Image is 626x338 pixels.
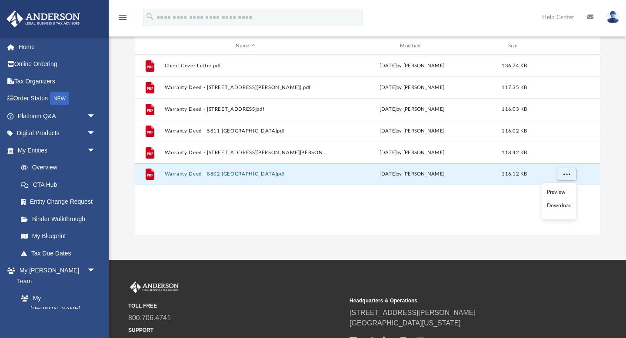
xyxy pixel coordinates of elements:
[542,182,577,220] ul: More options
[330,42,493,50] div: Modified
[12,245,109,262] a: Tax Due Dates
[12,210,109,228] a: Binder Walkthrough
[164,42,326,50] div: Name
[331,170,493,178] div: [DATE] by [PERSON_NAME]
[6,73,109,90] a: Tax Organizers
[502,63,527,68] span: 136.74 KB
[164,128,327,134] button: Warranty Deed - 5811 [GEOGRAPHIC_DATA]pdf
[350,319,461,327] a: [GEOGRAPHIC_DATA][US_STATE]
[145,12,155,21] i: search
[502,150,527,155] span: 118.42 KB
[87,262,104,280] span: arrow_drop_down
[331,127,493,135] div: [DATE] by [PERSON_NAME]
[128,314,171,321] a: 800.706.4741
[87,107,104,125] span: arrow_drop_down
[6,90,109,108] a: Order StatusNEW
[6,262,104,290] a: My [PERSON_NAME] Teamarrow_drop_down
[164,106,327,112] button: Warranty Deed - [STREET_ADDRESS]pdf
[6,56,109,73] a: Online Ordering
[331,106,493,113] div: [DATE] by [PERSON_NAME]
[6,142,109,159] a: My Entitiesarrow_drop_down
[536,42,596,50] div: id
[547,188,572,197] li: Preview
[502,85,527,90] span: 117.35 KB
[6,107,109,125] a: Platinum Q&Aarrow_drop_down
[502,172,527,176] span: 116.12 KB
[331,84,493,92] div: [DATE] by [PERSON_NAME]
[138,42,160,50] div: id
[556,168,576,181] button: More options
[6,38,109,56] a: Home
[117,17,128,23] a: menu
[164,172,327,177] button: Warranty Deed - 8802 [GEOGRAPHIC_DATA]pdf
[128,302,343,310] small: TOLL FREE
[12,290,100,328] a: My [PERSON_NAME] Team
[502,107,527,112] span: 116.03 KB
[87,125,104,142] span: arrow_drop_down
[128,282,180,293] img: Anderson Advisors Platinum Portal
[497,42,532,50] div: Size
[12,159,109,176] a: Overview
[12,176,109,193] a: CTA Hub
[350,297,565,305] small: Headquarters & Operations
[164,85,327,90] button: Warranty Deed - [STREET_ADDRESS][PERSON_NAME]).pdf
[331,149,493,157] div: [DATE] by [PERSON_NAME]
[12,193,109,211] a: Entity Change Request
[4,10,83,27] img: Anderson Advisors Platinum Portal
[502,129,527,133] span: 116.02 KB
[6,125,109,142] a: Digital Productsarrow_drop_down
[164,63,327,69] button: Client Cover Letter.pdf
[135,55,600,235] div: grid
[331,62,493,70] div: [DATE] by [PERSON_NAME]
[128,326,343,334] small: SUPPORT
[12,228,104,245] a: My Blueprint
[164,150,327,156] button: Warranty Deed - [STREET_ADDRESS][PERSON_NAME][PERSON_NAME]pdf
[87,142,104,159] span: arrow_drop_down
[50,92,69,105] div: NEW
[117,12,128,23] i: menu
[350,309,476,316] a: [STREET_ADDRESS][PERSON_NAME]
[606,11,619,23] img: User Pic
[547,201,572,210] li: Download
